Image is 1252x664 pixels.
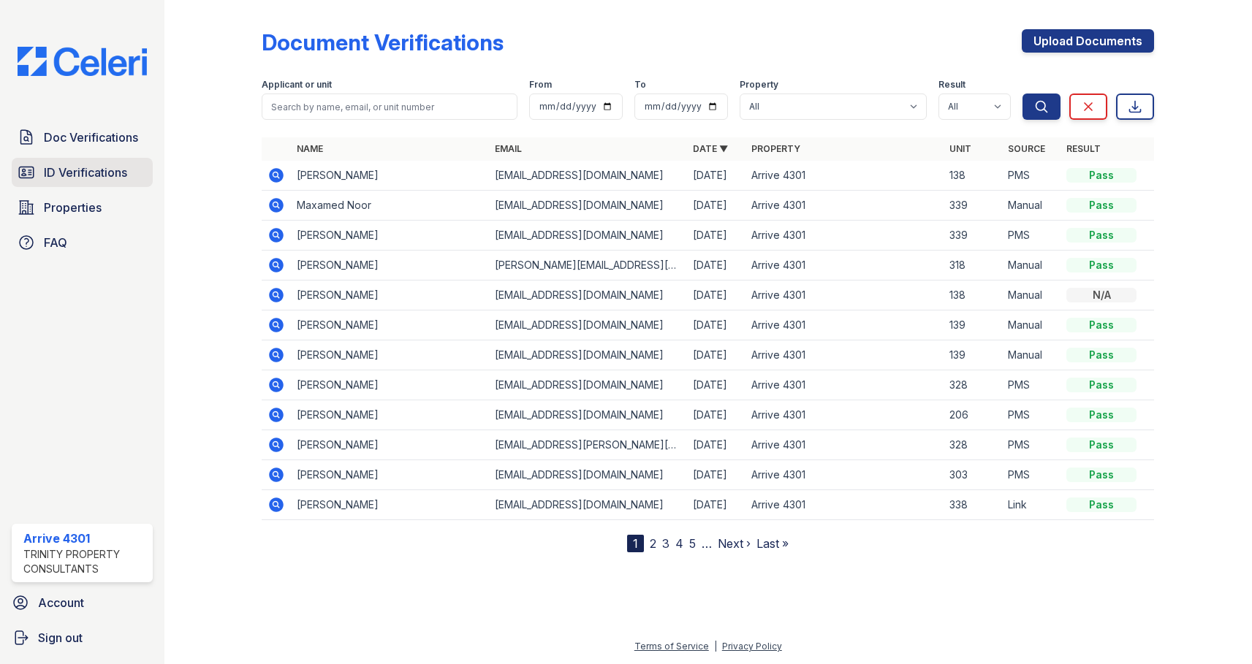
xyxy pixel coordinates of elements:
td: 328 [944,430,1002,460]
td: [DATE] [687,310,745,340]
td: [PERSON_NAME] [291,281,489,310]
td: 138 [944,281,1002,310]
a: Source [1008,143,1045,154]
label: To [634,79,646,91]
td: [EMAIL_ADDRESS][DOMAIN_NAME] [489,191,687,221]
td: Arrive 4301 [745,281,944,310]
div: Pass [1066,497,1137,512]
td: [DATE] [687,161,745,191]
td: PMS [1002,161,1061,191]
td: Arrive 4301 [745,161,944,191]
a: Last » [756,536,789,551]
div: Arrive 4301 [23,530,147,547]
a: 3 [662,536,669,551]
a: 4 [675,536,683,551]
div: Pass [1066,408,1137,422]
span: … [702,535,712,552]
td: 338 [944,490,1002,520]
a: Upload Documents [1022,29,1154,53]
a: 5 [689,536,696,551]
div: Document Verifications [262,29,504,56]
td: 139 [944,340,1002,370]
a: FAQ [12,228,153,257]
a: Name [297,143,323,154]
td: Arrive 4301 [745,251,944,281]
a: Date ▼ [693,143,728,154]
td: Arrive 4301 [745,460,944,490]
td: [PERSON_NAME] [291,161,489,191]
a: Privacy Policy [722,641,782,652]
td: [DATE] [687,281,745,310]
a: 2 [650,536,656,551]
div: Pass [1066,198,1137,213]
span: Doc Verifications [44,129,138,146]
td: Arrive 4301 [745,370,944,400]
td: [EMAIL_ADDRESS][DOMAIN_NAME] [489,490,687,520]
label: Property [740,79,778,91]
td: [EMAIL_ADDRESS][DOMAIN_NAME] [489,460,687,490]
button: Sign out [6,623,159,652]
a: Email [495,143,522,154]
td: Arrive 4301 [745,310,944,340]
a: Account [6,588,159,617]
span: FAQ [44,234,67,251]
td: Arrive 4301 [745,400,944,430]
div: Pass [1066,318,1137,332]
div: Pass [1066,168,1137,183]
span: Sign out [38,629,83,646]
a: Unit [949,143,971,154]
a: Doc Verifications [12,123,153,152]
td: [DATE] [687,221,745,251]
td: 339 [944,191,1002,221]
div: Pass [1066,228,1137,243]
td: [DATE] [687,430,745,460]
span: ID Verifications [44,164,127,181]
td: [DATE] [687,340,745,370]
td: PMS [1002,400,1061,430]
td: [EMAIL_ADDRESS][DOMAIN_NAME] [489,281,687,310]
td: 318 [944,251,1002,281]
td: Arrive 4301 [745,430,944,460]
td: 328 [944,370,1002,400]
td: [EMAIL_ADDRESS][DOMAIN_NAME] [489,400,687,430]
td: 138 [944,161,1002,191]
td: [EMAIL_ADDRESS][DOMAIN_NAME] [489,221,687,251]
td: Maxamed Noor [291,191,489,221]
td: [EMAIL_ADDRESS][DOMAIN_NAME] [489,161,687,191]
a: Result [1066,143,1101,154]
td: Manual [1002,281,1061,310]
div: N/A [1066,288,1137,302]
td: [DATE] [687,460,745,490]
div: 1 [627,535,644,552]
td: [DATE] [687,191,745,221]
td: Manual [1002,191,1061,221]
label: Result [938,79,965,91]
td: [PERSON_NAME] [291,460,489,490]
label: Applicant or unit [262,79,332,91]
td: 206 [944,400,1002,430]
input: Search by name, email, or unit number [262,94,517,120]
td: [PERSON_NAME][EMAIL_ADDRESS][PERSON_NAME][DOMAIN_NAME] [489,251,687,281]
a: ID Verifications [12,158,153,187]
td: 339 [944,221,1002,251]
td: Arrive 4301 [745,191,944,221]
td: [PERSON_NAME] [291,221,489,251]
td: [PERSON_NAME] [291,370,489,400]
a: Property [751,143,800,154]
td: [EMAIL_ADDRESS][PERSON_NAME][DOMAIN_NAME] [489,430,687,460]
td: [EMAIL_ADDRESS][DOMAIN_NAME] [489,340,687,370]
td: [PERSON_NAME] [291,310,489,340]
td: [PERSON_NAME] [291,490,489,520]
td: [PERSON_NAME] [291,251,489,281]
td: Manual [1002,251,1061,281]
td: [DATE] [687,370,745,400]
td: Arrive 4301 [745,490,944,520]
div: Pass [1066,378,1137,392]
div: Pass [1066,438,1137,452]
td: Link [1002,490,1061,520]
div: Pass [1066,468,1137,482]
a: Next › [718,536,751,551]
td: 139 [944,310,1002,340]
div: | [714,641,717,652]
td: [PERSON_NAME] [291,340,489,370]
